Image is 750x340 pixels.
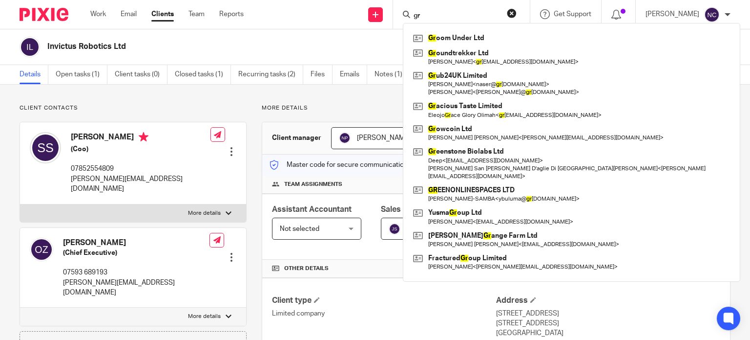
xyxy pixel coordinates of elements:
[284,265,329,272] span: Other details
[20,104,247,112] p: Client contacts
[56,65,107,84] a: Open tasks (1)
[188,209,221,217] p: More details
[63,248,209,258] h5: (Chief Executive)
[280,226,319,232] span: Not selected
[496,295,720,306] h4: Address
[375,65,410,84] a: Notes (1)
[339,132,351,144] img: svg%3E
[284,181,342,188] span: Team assignments
[47,42,488,52] h2: Invictus Robotics Ltd
[30,238,53,261] img: svg%3E
[554,11,591,18] span: Get Support
[175,65,231,84] a: Closed tasks (1)
[262,104,730,112] p: More details
[63,268,209,277] p: 07593 689193
[219,9,244,19] a: Reports
[496,328,720,338] p: [GEOGRAPHIC_DATA]
[30,132,61,163] img: svg%3E
[71,174,210,194] p: [PERSON_NAME][EMAIL_ADDRESS][DOMAIN_NAME]
[20,65,48,84] a: Details
[704,7,720,23] img: svg%3E
[496,309,720,318] p: [STREET_ADDRESS]
[270,160,438,170] p: Master code for secure communications and files
[389,223,400,235] img: svg%3E
[188,9,205,19] a: Team
[71,164,210,174] p: 07852554809
[20,37,40,57] img: svg%3E
[496,318,720,328] p: [STREET_ADDRESS]
[238,65,303,84] a: Recurring tasks (2)
[646,9,699,19] p: [PERSON_NAME]
[272,133,321,143] h3: Client manager
[139,132,148,142] i: Primary
[63,238,209,248] h4: [PERSON_NAME]
[71,144,210,154] h5: (Coo)
[272,205,352,213] span: Assistant Accountant
[340,65,367,84] a: Emails
[413,12,500,21] input: Search
[71,132,210,144] h4: [PERSON_NAME]
[311,65,333,84] a: Files
[63,278,209,298] p: [PERSON_NAME][EMAIL_ADDRESS][DOMAIN_NAME]
[115,65,167,84] a: Client tasks (0)
[272,295,496,306] h4: Client type
[188,313,221,320] p: More details
[90,9,106,19] a: Work
[357,135,411,141] span: [PERSON_NAME]
[381,205,429,213] span: Sales Person
[121,9,137,19] a: Email
[20,8,68,21] img: Pixie
[507,8,517,18] button: Clear
[151,9,174,19] a: Clients
[272,309,496,318] p: Limited company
